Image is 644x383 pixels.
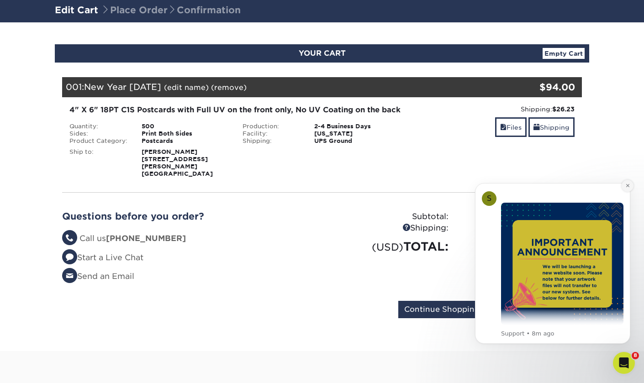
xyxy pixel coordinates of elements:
div: Ship to: [63,148,135,178]
iframe: Intercom live chat [613,352,635,374]
div: $26.23 [455,222,589,234]
div: UPS Ground [307,137,408,145]
a: (edit name) [164,83,209,92]
a: Start a Live Chat [62,253,143,262]
div: Sides: [63,130,135,137]
div: Facility: [236,130,308,137]
div: TOTAL: [322,238,455,255]
div: Quantity: [63,123,135,130]
div: Shipping: [322,222,455,234]
div: [US_STATE] [307,130,408,137]
span: files [500,124,507,131]
div: $94.00 [455,211,589,223]
strong: [PERSON_NAME] [STREET_ADDRESS][PERSON_NAME] [GEOGRAPHIC_DATA] [142,148,213,177]
span: 8 [632,352,639,359]
a: Files [495,117,527,137]
iframe: Intercom notifications message [461,172,644,378]
div: Production: [236,123,308,130]
span: New Year [DATE] [84,82,161,92]
div: $94.00 [495,80,575,94]
span: YOUR CART [299,49,346,58]
div: Subtotal: [322,211,455,223]
strong: [PHONE_NUMBER] [106,234,186,243]
div: Shipping: [415,105,575,114]
div: Shipping: [236,137,308,145]
h2: Questions before you order? [62,211,315,222]
div: 2-4 Business Days [307,123,408,130]
div: Postcards [135,137,236,145]
span: shipping [533,124,540,131]
strong: $26.23 [552,105,575,113]
div: $120.23 [455,238,589,255]
div: Product Category: [63,137,135,145]
a: Empty Cart [543,48,585,59]
span: Place Order Confirmation [101,5,241,16]
a: Send an Email [62,272,134,281]
input: Continue Shopping [398,301,486,318]
a: (remove) [211,83,247,92]
a: Shipping [528,117,575,137]
small: (USD) [372,241,403,253]
li: Call us [62,233,315,245]
div: Print Both Sides [135,130,236,137]
div: 500 [135,123,236,130]
div: 001: [62,77,495,97]
a: Edit Cart [55,5,98,16]
div: 4" X 6" 18PT C1S Postcards with Full UV on the front only, No UV Coating on the back [69,105,401,115]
